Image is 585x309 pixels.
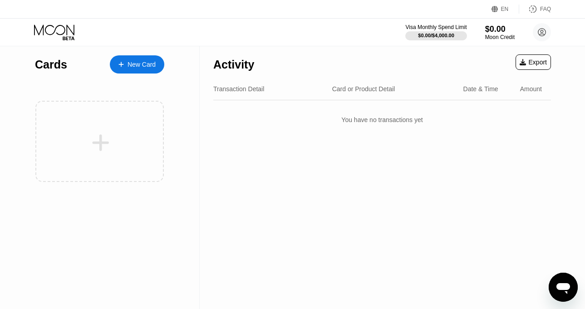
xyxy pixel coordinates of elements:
div: EN [501,6,509,12]
iframe: Button to launch messaging window [549,273,578,302]
div: $0.00 / $4,000.00 [418,33,454,38]
div: Export [516,54,551,70]
div: EN [492,5,519,14]
div: $0.00Moon Credit [485,25,515,40]
div: Date & Time [463,85,498,93]
div: Card or Product Detail [332,85,395,93]
div: Amount [520,85,542,93]
div: Activity [213,58,254,71]
div: Export [520,59,547,66]
div: Cards [35,58,67,71]
div: Visa Monthly Spend Limit$0.00/$4,000.00 [405,24,467,40]
div: You have no transactions yet [213,107,551,132]
div: New Card [128,61,156,69]
div: New Card [110,55,164,74]
div: FAQ [519,5,551,14]
div: Transaction Detail [213,85,264,93]
div: Visa Monthly Spend Limit [405,24,467,30]
div: $0.00 [485,25,515,34]
div: FAQ [540,6,551,12]
div: Moon Credit [485,34,515,40]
